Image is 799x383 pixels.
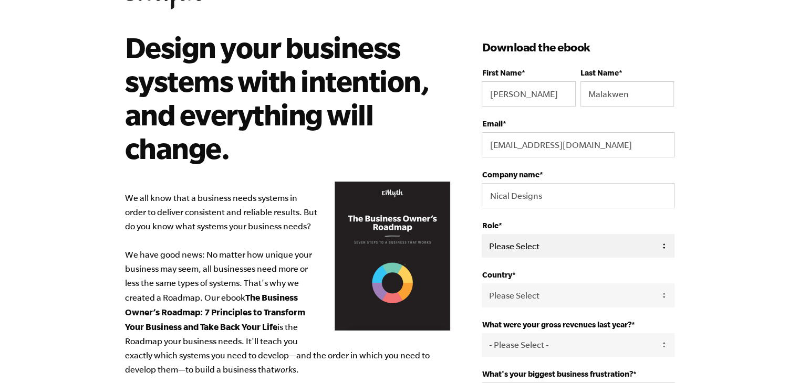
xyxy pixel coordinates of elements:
[335,182,450,331] img: Business Owners Roadmap Cover
[125,191,451,377] p: We all know that a business needs systems in order to deliver consistent and reliable results. Bu...
[482,119,502,128] span: Email
[746,333,799,383] iframe: Chat Widget
[482,270,512,279] span: Country
[482,68,521,77] span: First Name
[580,68,619,77] span: Last Name
[125,30,435,165] h2: Design your business systems with intention, and everything will change.
[482,320,631,329] span: What were your gross revenues last year?
[482,170,539,179] span: Company name
[125,292,305,332] b: The Business Owner’s Roadmap: 7 Principles to Transform Your Business and Take Back Your Life
[274,365,296,374] em: works
[482,39,674,56] h3: Download the ebook
[482,221,498,230] span: Role
[482,369,632,378] span: What's your biggest business frustration?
